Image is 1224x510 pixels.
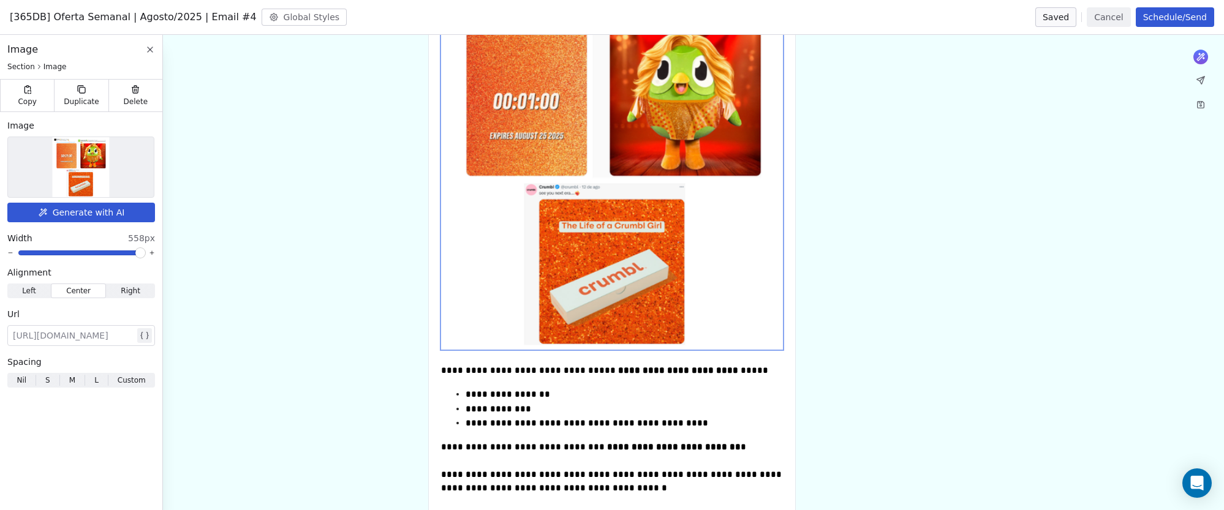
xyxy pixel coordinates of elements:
span: Image [7,42,38,57]
span: Section [7,62,35,72]
span: Copy [18,97,37,107]
span: Spacing [7,356,42,368]
img: Selected image [52,137,109,197]
button: Cancel [1087,7,1130,27]
span: M [69,375,75,386]
span: Image [43,62,67,72]
span: [365DB] Oferta Semanal | Agosto/2025 | Email #4 [10,10,257,24]
span: Custom [118,375,146,386]
button: Saved [1035,7,1076,27]
span: Right [121,285,140,296]
button: Generate with AI [7,203,155,222]
span: 558px [128,232,155,244]
span: Left [22,285,36,296]
span: Width [7,232,32,244]
span: Alignment [7,266,51,279]
span: Delete [124,97,148,107]
span: S [45,375,50,386]
span: Nil [17,375,26,386]
button: Schedule/Send [1136,7,1214,27]
span: Duplicate [64,97,99,107]
span: Url [7,308,20,320]
span: L [94,375,99,386]
span: Image [7,119,34,132]
button: Global Styles [262,9,347,26]
div: Open Intercom Messenger [1182,468,1212,498]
